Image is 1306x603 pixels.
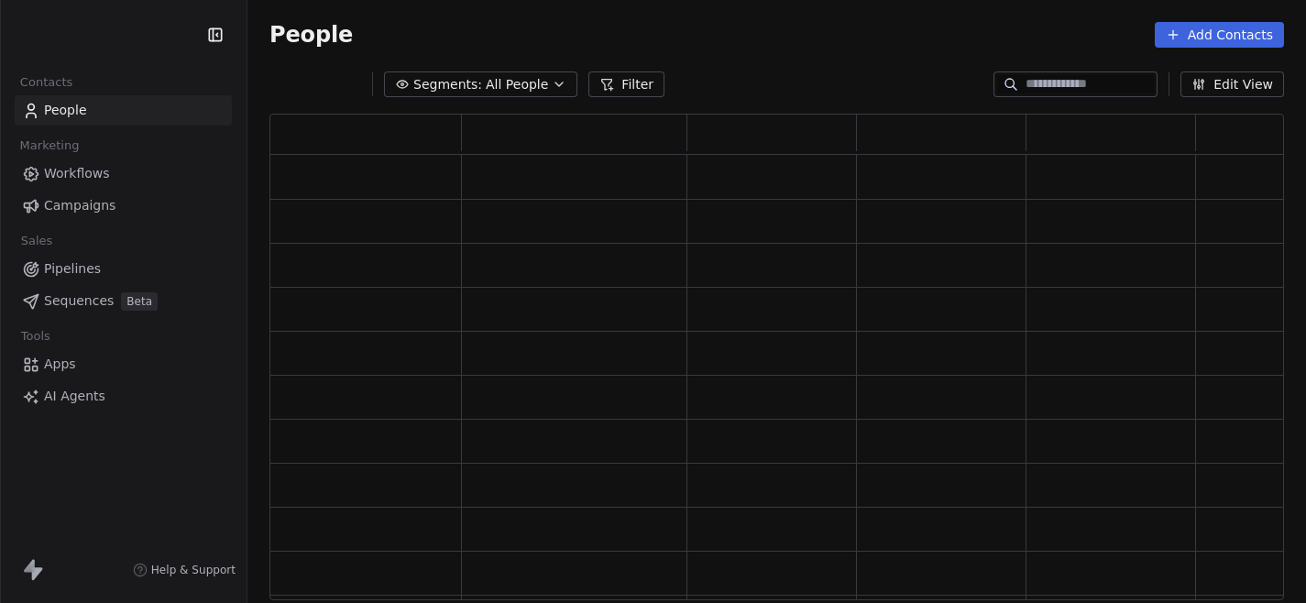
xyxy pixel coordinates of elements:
span: Beta [121,292,158,311]
span: Sales [13,227,60,255]
span: Marketing [12,132,87,159]
span: People [44,101,87,120]
a: Help & Support [133,563,236,577]
span: Pipelines [44,259,101,279]
span: People [269,21,353,49]
a: Campaigns [15,191,232,221]
a: AI Agents [15,381,232,411]
a: People [15,95,232,126]
span: Segments: [413,75,482,94]
a: Apps [15,349,232,379]
span: AI Agents [44,387,105,406]
button: Add Contacts [1155,22,1284,48]
span: Campaigns [44,196,115,215]
span: All People [486,75,548,94]
button: Filter [588,71,664,97]
a: Pipelines [15,254,232,284]
span: Apps [44,355,76,374]
span: Workflows [44,164,110,183]
a: SequencesBeta [15,286,232,316]
span: Contacts [12,69,81,96]
span: Sequences [44,291,114,311]
span: Help & Support [151,563,236,577]
a: Workflows [15,159,232,189]
span: Tools [13,323,58,350]
button: Edit View [1180,71,1284,97]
